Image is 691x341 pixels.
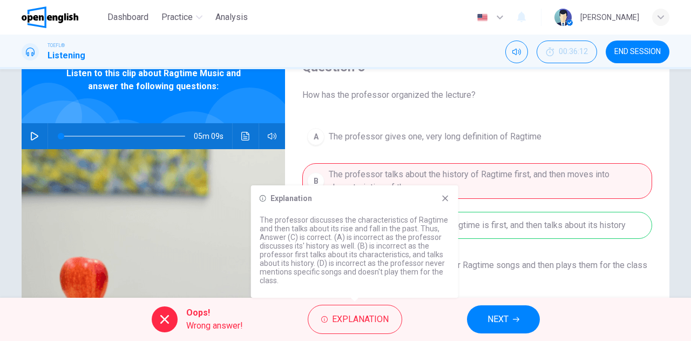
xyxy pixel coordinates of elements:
[580,11,639,24] div: [PERSON_NAME]
[215,11,248,24] span: Analysis
[554,9,572,26] img: Profile picture
[186,319,243,332] span: Wrong answer!
[48,42,65,49] span: TOEFL®
[107,11,148,24] span: Dashboard
[194,123,232,149] span: 05m 09s
[22,6,78,28] img: OpenEnglish logo
[614,48,661,56] span: END SESSION
[57,67,250,93] span: Listen to this clip about Ragtime Music and answer the following questions:
[302,89,652,102] span: How has the professor organized the lecture?
[487,312,509,327] span: NEXT
[505,41,528,63] div: Mute
[237,123,254,149] button: Click to see the audio transcription
[48,49,85,62] h1: Listening
[476,14,489,22] img: en
[161,11,193,24] span: Practice
[332,312,389,327] span: Explanation
[270,194,312,203] h6: Explanation
[559,48,588,56] span: 00:36:12
[537,41,597,63] div: Hide
[186,306,243,319] span: Oops!
[260,216,450,285] p: The professor discusses the characteristics of Ragtime and then talks about its rise and fall in ...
